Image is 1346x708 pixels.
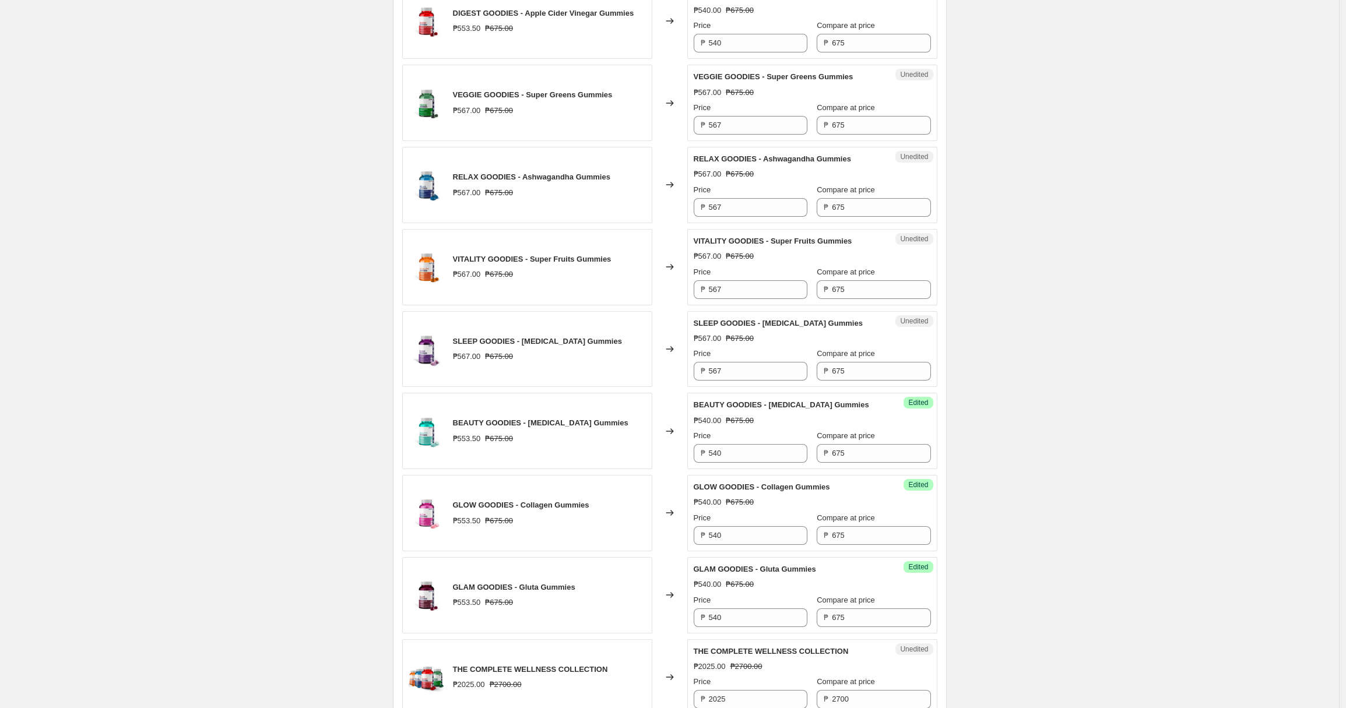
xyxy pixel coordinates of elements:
[817,349,875,358] span: Compare at price
[908,562,928,572] span: Edited
[900,644,928,654] span: Unedited
[694,103,711,112] span: Price
[409,414,444,449] img: PDP_MKT_ASH_1_1200x1200__3_80x.png
[817,267,875,276] span: Compare at price
[726,333,754,344] strike: ₱675.00
[694,661,726,672] div: ₱2025.00
[900,234,928,244] span: Unedited
[824,695,828,703] span: ₱
[453,255,612,263] span: VITALITY GOODIES - Super Fruits Gummies
[908,398,928,407] span: Edited
[453,583,575,591] span: GLAM GOODIES - Gluta Gummies
[485,515,513,527] strike: ₱675.00
[694,185,711,194] span: Price
[453,418,628,427] span: BEAUTY GOODIES - [MEDICAL_DATA] Gummies
[694,431,711,440] span: Price
[694,647,849,656] span: THE COMPLETE WELLNESS COLLECTION
[694,21,711,30] span: Price
[824,449,828,457] span: ₱
[409,495,444,530] img: PDP_MKT_COL_1_1200x1200__2_80x.png
[900,70,928,79] span: Unedited
[409,577,444,612] img: PDP_MKT_GLU_1_1200x1200_V7_GN_80x.png
[694,415,722,427] div: ₱540.00
[817,677,875,686] span: Compare at price
[409,3,444,38] img: PDP_MKT_ACV_1_1200x1200_V7_GN_80x.png
[694,565,816,573] span: GLAM GOODIES - Gluta Gummies
[694,349,711,358] span: Price
[701,695,705,703] span: ₱
[824,285,828,294] span: ₱
[694,267,711,276] span: Price
[694,5,722,16] div: ₱540.00
[694,496,722,508] div: ₱540.00
[817,431,875,440] span: Compare at price
[453,187,481,199] div: ₱567.00
[908,480,928,489] span: Edited
[726,168,754,180] strike: ₱675.00
[817,21,875,30] span: Compare at price
[485,269,513,280] strike: ₱675.00
[453,515,481,527] div: ₱553.50
[701,449,705,457] span: ₱
[817,185,875,194] span: Compare at price
[694,251,722,262] div: ₱567.00
[485,105,513,117] strike: ₱675.00
[485,187,513,199] strike: ₱675.00
[453,90,613,99] span: VEGGIE GOODIES - Super Greens Gummies
[694,596,711,604] span: Price
[726,5,754,16] strike: ₱675.00
[701,285,705,294] span: ₱
[694,482,830,491] span: GLOW GOODIES - Collagen Gummies
[485,597,513,608] strike: ₱675.00
[694,168,722,180] div: ₱567.00
[453,665,608,674] span: THE COMPLETE WELLNESS COLLECTION
[453,351,481,362] div: ₱567.00
[817,596,875,604] span: Compare at price
[485,433,513,445] strike: ₱675.00
[409,167,444,202] img: PDP_MKT_ASH_1_1200x1200__2_80x.png
[694,579,722,590] div: ₱540.00
[701,531,705,540] span: ₱
[817,103,875,112] span: Compare at price
[824,531,828,540] span: ₱
[694,513,711,522] span: Price
[453,23,481,34] div: ₱553.50
[701,121,705,129] span: ₱
[900,152,928,161] span: Unedited
[694,154,851,163] span: RELAX GOODIES - Ashwagandha Gummies
[485,23,513,34] strike: ₱675.00
[694,72,853,81] span: VEGGIE GOODIES - Super Greens Gummies
[726,87,754,98] strike: ₱675.00
[730,661,762,672] strike: ₱2700.00
[694,237,852,245] span: VITALITY GOODIES - Super Fruits Gummies
[453,679,485,691] div: ₱2025.00
[701,613,705,622] span: ₱
[694,677,711,686] span: Price
[701,38,705,47] span: ₱
[824,38,828,47] span: ₱
[817,513,875,522] span: Compare at price
[694,87,722,98] div: ₱567.00
[409,660,444,695] img: 2025_0930_CWB_SHPFY_PDP_80x.png
[726,496,754,508] strike: ₱675.00
[701,367,705,375] span: ₱
[453,9,634,17] span: DIGEST GOODIES - Apple Cider Vinegar Gummies
[726,579,754,590] strike: ₱675.00
[694,400,869,409] span: BEAUTY GOODIES - [MEDICAL_DATA] Gummies
[824,613,828,622] span: ₱
[701,203,705,212] span: ₱
[453,501,589,509] span: GLOW GOODIES - Collagen Gummies
[490,679,522,691] strike: ₱2700.00
[409,332,444,367] img: PDP_MKT_MEL_1_1200x1200_8144d7fa-7815-455c-bf50-d5812f3c0b72_80x.png
[453,597,481,608] div: ₱553.50
[453,172,610,181] span: RELAX GOODIES - Ashwagandha Gummies
[694,333,722,344] div: ₱567.00
[824,203,828,212] span: ₱
[453,269,481,280] div: ₱567.00
[900,316,928,326] span: Unedited
[824,121,828,129] span: ₱
[453,105,481,117] div: ₱567.00
[824,367,828,375] span: ₱
[453,337,622,346] span: SLEEP GOODIES - [MEDICAL_DATA] Gummies
[694,319,863,327] span: SLEEP GOODIES - [MEDICAL_DATA] Gummies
